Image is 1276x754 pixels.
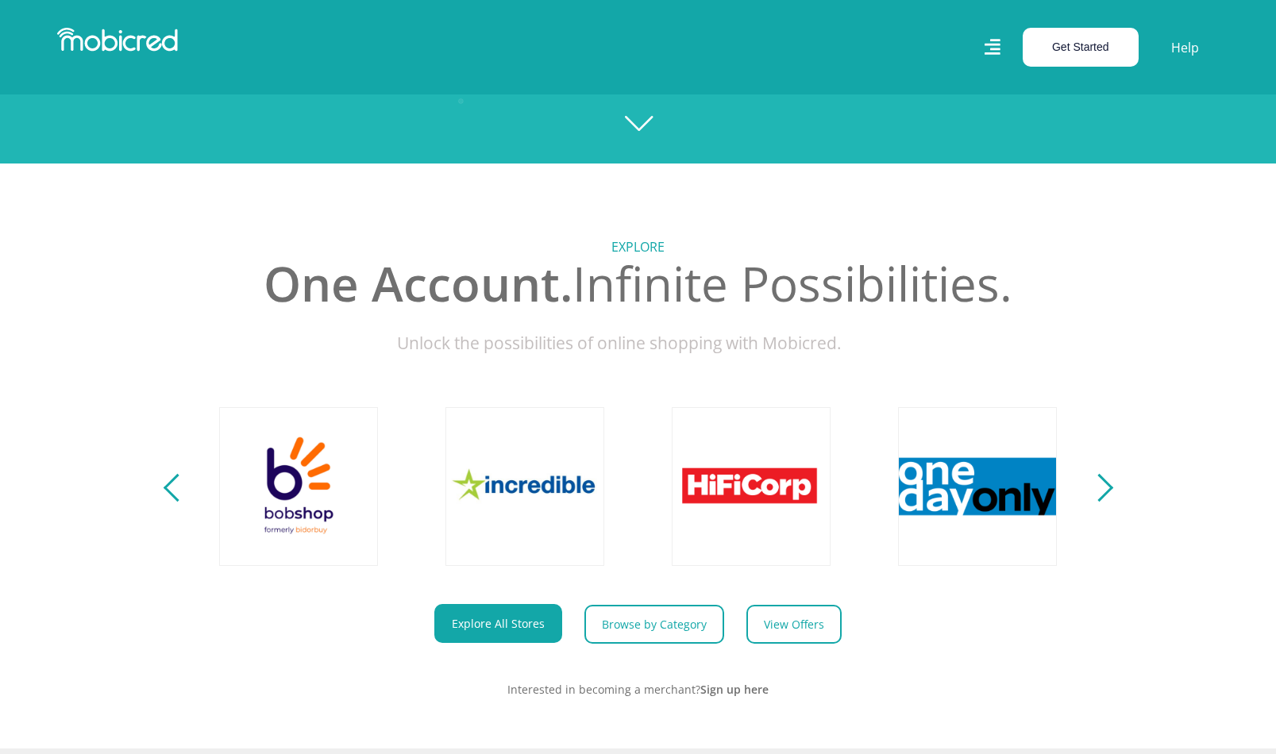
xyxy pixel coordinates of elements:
span: One Account. [264,251,572,316]
button: Next [1089,471,1109,502]
button: Previous [168,471,187,502]
h2: Infinite Possibilities. [198,255,1079,312]
a: Explore All Stores [434,604,562,643]
p: Interested in becoming a merchant? [198,681,1079,698]
button: Get Started [1023,28,1139,67]
a: Browse by Category [584,605,724,644]
a: View Offers [746,605,842,644]
a: Help [1170,37,1200,58]
a: Sign up here [700,682,769,697]
p: Unlock the possibilities of online shopping with Mobicred. [198,331,1079,356]
h5: Explore [198,240,1079,255]
img: Mobicred [57,28,178,52]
